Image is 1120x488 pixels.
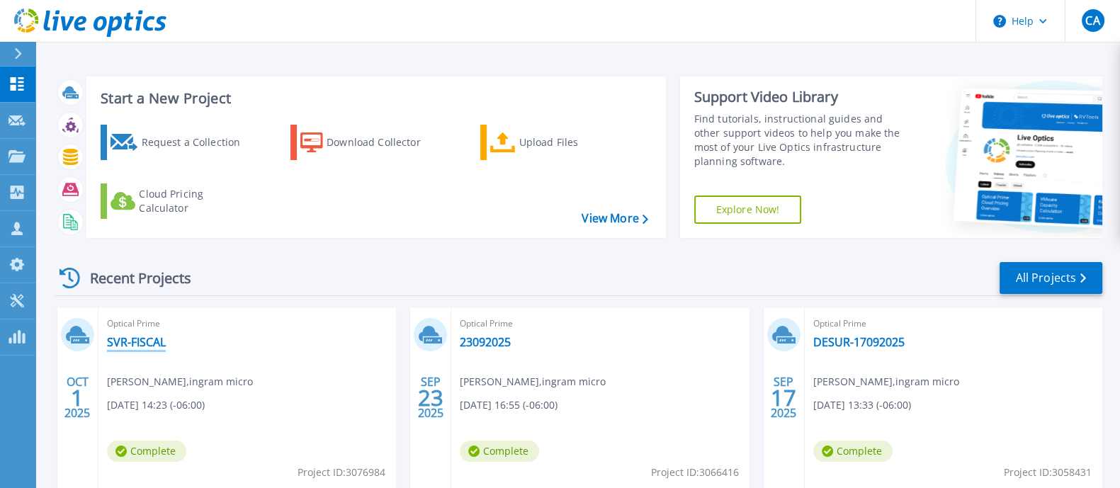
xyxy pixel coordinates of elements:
span: [PERSON_NAME] , ingram micro [460,374,606,390]
div: SEP 2025 [417,372,444,424]
div: SEP 2025 [770,372,797,424]
div: Support Video Library [694,88,907,106]
span: [PERSON_NAME] , ingram micro [107,374,253,390]
a: DESUR-17092025 [813,335,905,349]
div: Upload Files [519,128,632,157]
span: Complete [460,441,539,462]
span: Project ID: 3066416 [651,465,739,480]
div: Recent Projects [55,261,210,295]
a: Cloud Pricing Calculator [101,183,259,219]
span: 1 [71,392,84,404]
span: Complete [813,441,893,462]
h3: Start a New Project [101,91,647,106]
a: Upload Files [480,125,638,160]
a: Explore Now! [694,195,802,224]
div: Download Collector [327,128,440,157]
span: 17 [771,392,796,404]
a: Download Collector [290,125,448,160]
a: View More [582,212,647,225]
span: [DATE] 13:33 (-06:00) [813,397,911,413]
span: 23 [418,392,443,404]
div: Request a Collection [141,128,254,157]
div: OCT 2025 [64,372,91,424]
div: Cloud Pricing Calculator [139,187,252,215]
span: Optical Prime [107,316,388,331]
div: Find tutorials, instructional guides and other support videos to help you make the most of your L... [694,112,907,169]
span: Complete [107,441,186,462]
span: [DATE] 16:55 (-06:00) [460,397,558,413]
a: Request a Collection [101,125,259,160]
span: [DATE] 14:23 (-06:00) [107,397,205,413]
span: CA [1085,15,1099,26]
span: Optical Prime [813,316,1094,331]
span: Optical Prime [460,316,740,331]
span: Project ID: 3058431 [1004,465,1092,480]
a: SVR-FISCAL [107,335,166,349]
span: Project ID: 3076984 [298,465,385,480]
a: All Projects [1000,262,1102,294]
span: [PERSON_NAME] , ingram micro [813,374,959,390]
a: 23092025 [460,335,511,349]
